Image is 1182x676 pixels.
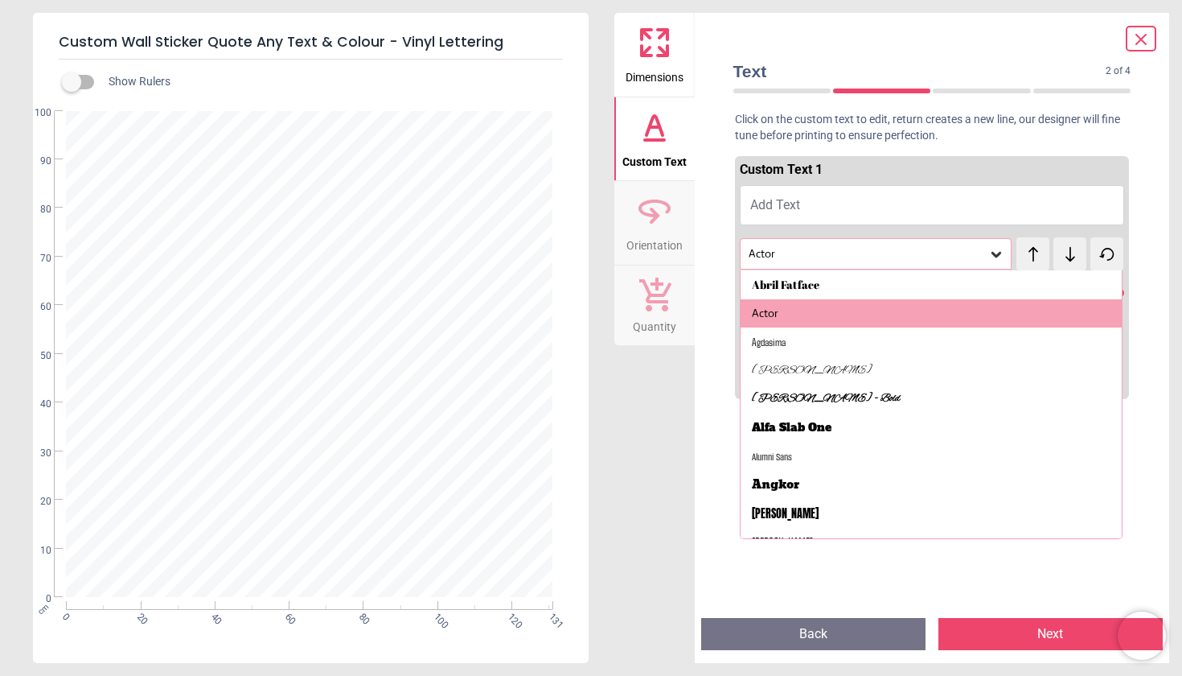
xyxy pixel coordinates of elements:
[752,420,831,436] div: Alfa Slab One
[938,618,1163,650] button: Next
[752,534,813,550] div: [PERSON_NAME]
[752,277,819,293] div: Abril Fatface
[614,266,695,346] button: Quantity
[21,349,51,363] span: 50
[752,306,778,322] div: Actor
[21,155,51,168] span: 90
[622,146,687,171] span: Custom Text
[747,247,989,261] div: Actor
[1118,612,1166,660] iframe: Brevo live chat
[740,185,1125,225] button: Add Text
[1106,64,1131,78] span: 2 of 4
[626,62,683,86] span: Dimensions
[626,230,683,254] span: Orientation
[614,97,695,181] button: Custom Text
[752,334,786,350] div: Agdasima
[701,618,925,650] button: Back
[752,363,872,379] div: [PERSON_NAME]
[72,72,589,92] div: Show Rulers
[21,106,51,120] span: 100
[21,203,51,216] span: 80
[21,447,51,460] span: 30
[614,13,695,97] button: Dimensions
[21,252,51,266] span: 70
[752,391,901,407] div: [PERSON_NAME] - Bold
[21,300,51,314] span: 60
[21,398,51,411] span: 40
[633,311,676,336] span: Quantity
[21,592,51,606] span: 0
[720,112,1144,143] p: Click on the custom text to edit, return creates a new line, our designer will fine tune before p...
[59,26,563,60] h5: Custom Wall Sticker Quote Any Text & Colour - Vinyl Lettering
[752,449,792,465] div: Alumni Sans
[21,544,51,558] span: 10
[740,162,823,177] span: Custom Text 1
[752,506,819,522] div: [PERSON_NAME]
[752,477,799,493] div: Angkor
[750,197,800,212] span: Add Text
[733,60,1106,83] span: Text
[21,495,51,509] span: 20
[614,181,695,265] button: Orientation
